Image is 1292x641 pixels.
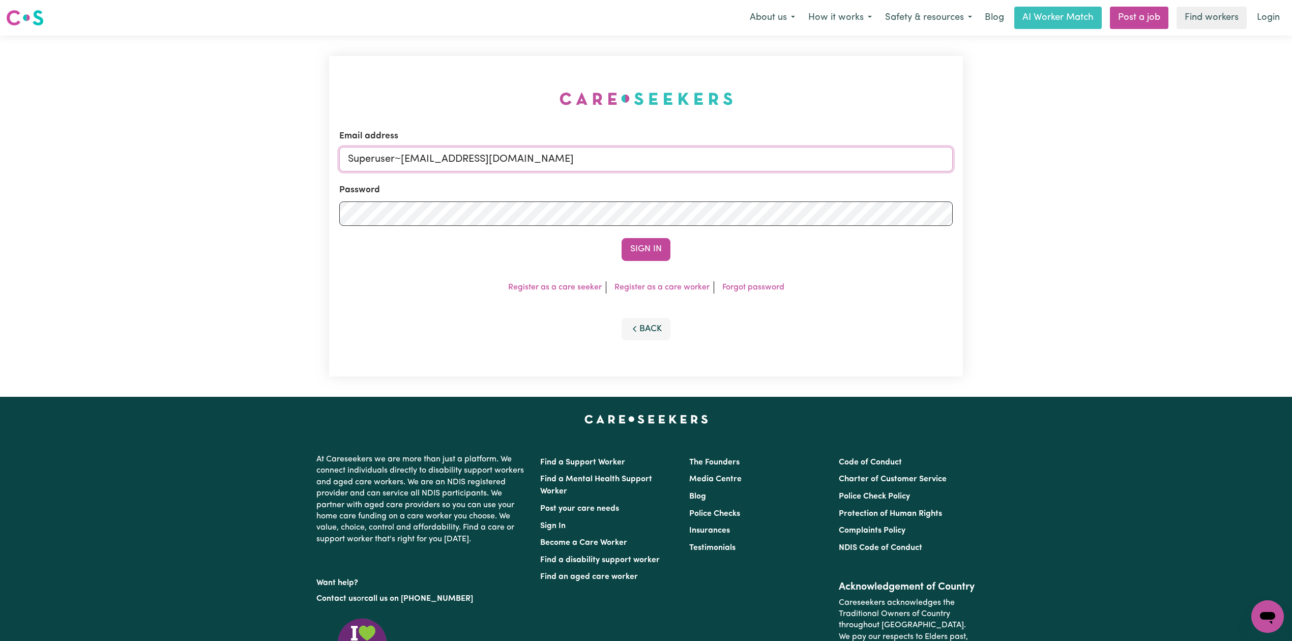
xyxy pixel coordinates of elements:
a: Find an aged care worker [540,573,638,581]
h2: Acknowledgement of Country [839,581,976,593]
a: Complaints Policy [839,527,905,535]
label: Email address [339,130,398,143]
a: Register as a care seeker [508,283,602,292]
a: Police Checks [689,510,740,518]
button: About us [743,7,802,28]
p: Want help? [316,573,528,589]
button: How it works [802,7,878,28]
a: Media Centre [689,475,742,483]
p: At Careseekers we are more than just a platform. We connect individuals directly to disability su... [316,450,528,549]
button: Safety & resources [878,7,979,28]
label: Password [339,184,380,197]
img: Careseekers logo [6,9,44,27]
a: call us on [PHONE_NUMBER] [364,595,473,603]
a: Register as a care worker [614,283,710,292]
a: Charter of Customer Service [839,475,947,483]
a: Contact us [316,595,357,603]
a: Police Check Policy [839,492,910,501]
a: Insurances [689,527,730,535]
iframe: Button to launch messaging window [1251,600,1284,633]
button: Back [622,318,670,340]
a: Login [1251,7,1286,29]
a: Code of Conduct [839,458,902,467]
input: Email address [339,147,953,171]
button: Sign In [622,238,670,260]
a: Find a disability support worker [540,556,660,564]
a: Become a Care Worker [540,539,627,547]
a: Blog [979,7,1010,29]
a: The Founders [689,458,740,467]
a: Find workers [1177,7,1247,29]
a: NDIS Code of Conduct [839,544,922,552]
a: Find a Support Worker [540,458,625,467]
a: Careseekers logo [6,6,44,30]
a: Testimonials [689,544,736,552]
a: Post a job [1110,7,1168,29]
a: AI Worker Match [1014,7,1102,29]
a: Sign In [540,522,566,530]
a: Blog [689,492,706,501]
a: Protection of Human Rights [839,510,942,518]
a: Find a Mental Health Support Worker [540,475,652,496]
a: Post your care needs [540,505,619,513]
a: Careseekers home page [584,415,708,423]
a: Forgot password [722,283,784,292]
p: or [316,589,528,608]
